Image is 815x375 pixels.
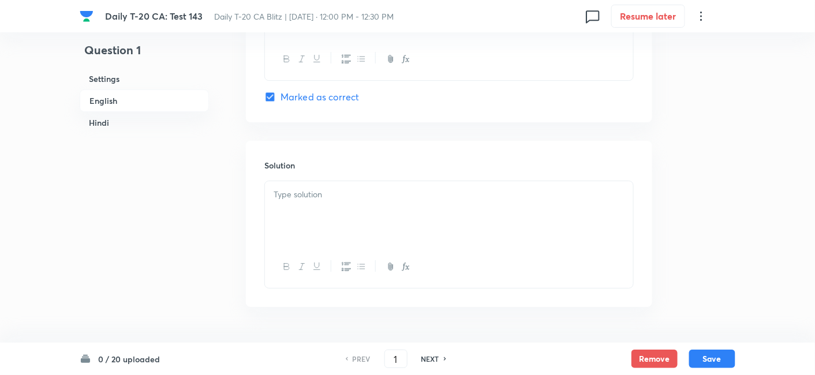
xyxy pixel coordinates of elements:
[80,9,96,23] a: Company Logo
[80,112,209,133] h6: Hindi
[689,350,735,368] button: Save
[264,159,634,171] h6: Solution
[611,5,685,28] button: Resume later
[80,68,209,89] h6: Settings
[353,354,371,364] h6: PREV
[98,353,160,365] h6: 0 / 20 uploaded
[281,90,360,104] span: Marked as correct
[421,354,439,364] h6: NEXT
[80,42,209,68] h4: Question 1
[105,10,203,22] span: Daily T-20 CA: Test 143
[631,350,678,368] button: Remove
[80,89,209,112] h6: English
[215,11,394,22] span: Daily T-20 CA Blitz | [DATE] · 12:00 PM - 12:30 PM
[80,9,94,23] img: Company Logo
